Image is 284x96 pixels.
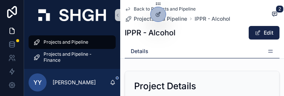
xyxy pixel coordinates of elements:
[24,30,120,69] div: scrollable content
[44,39,88,45] span: Projects and Pipeline
[270,10,279,19] button: 2
[131,47,148,55] span: Details
[134,6,196,12] span: Back to Projects and Pipeline
[125,6,196,12] a: Back to Projects and Pipeline
[134,15,187,23] span: Projects and Pipeline
[29,35,116,49] a: Projects and Pipeline
[195,15,230,23] a: IPPR - Alcohol
[249,26,279,40] button: Edit
[53,79,96,86] p: [PERSON_NAME]
[276,5,284,13] span: 2
[44,51,108,63] span: Projects and Pipeline - Finance
[29,50,116,64] a: Projects and Pipeline - Finance
[125,27,175,38] h1: IPPR - Alcohol
[33,78,42,87] span: YY
[134,80,196,92] h2: Project Details
[38,9,106,21] img: App logo
[125,15,187,23] a: Projects and Pipeline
